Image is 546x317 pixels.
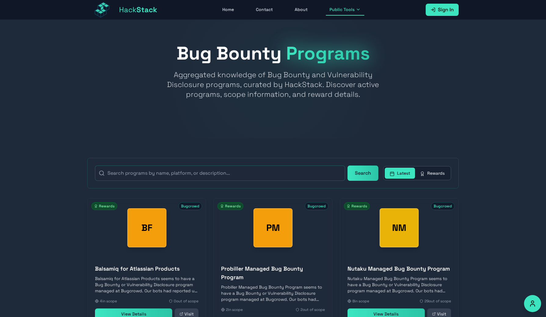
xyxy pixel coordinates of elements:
span: 8 in scope [352,299,369,304]
button: Rewards [415,168,450,179]
span: 2 out of scope [300,307,325,312]
p: Nutaku Managed Bug Bounty Program seems to have a Bug Bounty or Vulnerability Disclosure program ... [348,275,451,294]
div: Balsamiq for Atlassian Products [127,208,166,247]
span: 4 in scope [100,299,117,304]
a: Sign In [426,4,459,16]
span: Programs [286,42,370,65]
span: Bugcrowd [178,202,202,210]
div: Nutaku Managed Bug Bounty Program [380,208,419,247]
p: Aggregated knowledge of Bug Bounty and Vulnerability Disclosure programs, curated by HackStack. D... [156,70,390,99]
span: Bugcrowd [305,202,329,210]
p: Balsamiq for Atlassian Products seems to have a Bug Bounty or Vulnerability Disclosure program ma... [95,275,198,294]
a: About [291,4,311,16]
h1: Bug Bounty [87,44,459,63]
span: 2 in scope [226,307,243,312]
span: Rewards [91,202,117,210]
a: Contact [252,4,276,16]
a: Home [219,4,238,16]
input: Search programs by name, platform, or description... [95,166,345,181]
button: Latest [385,168,415,179]
p: Probiller Managed Bug Bounty Program seems to have a Bug Bounty or Vulnerability Disclosure progr... [221,284,325,302]
span: Public Tools [329,6,355,13]
button: Accessibility Options [524,295,541,312]
h3: Probiller Managed Bug Bounty Program [221,264,325,282]
span: Rewards [344,202,370,210]
button: Search [348,166,378,181]
button: Public Tools [326,4,364,16]
h3: Balsamiq for Atlassian Products [95,264,198,273]
span: Rewards [217,202,243,210]
span: Stack [136,5,157,14]
div: Probiller Managed Bug Bounty Program [253,208,293,247]
h3: Nutaku Managed Bug Bounty Program [348,264,451,273]
span: 29 out of scope [424,299,451,304]
span: 0 out of scope [174,299,198,304]
span: Bugcrowd [431,202,455,210]
span: Sign In [438,6,454,13]
span: Hack [119,5,157,15]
